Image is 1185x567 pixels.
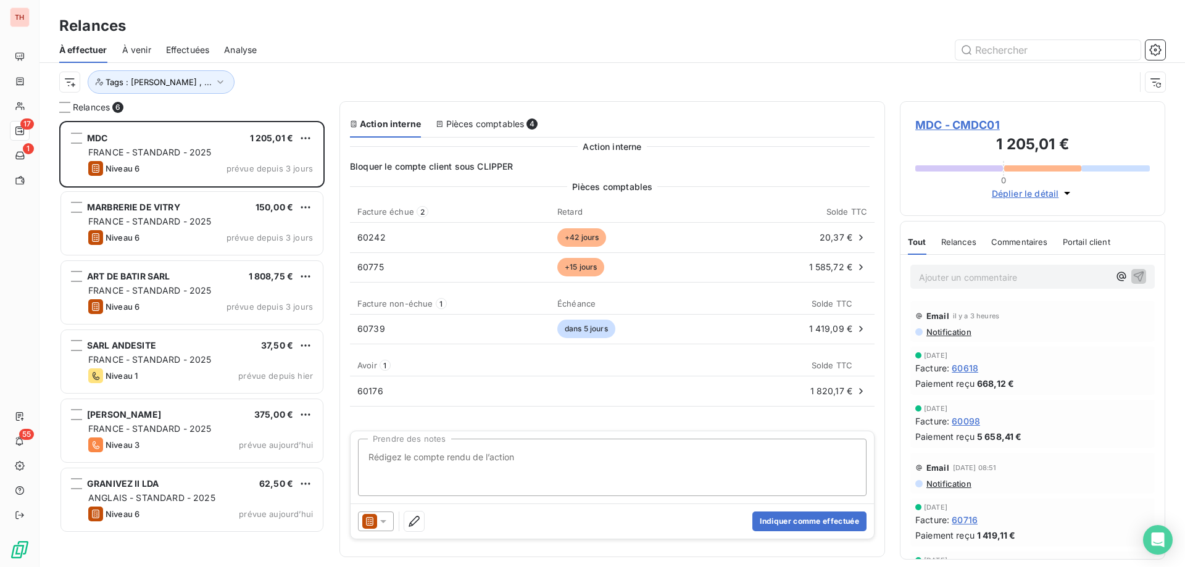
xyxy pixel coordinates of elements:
[106,371,138,381] span: Niveau 1
[254,409,293,420] span: 375,00 €
[19,429,34,440] span: 55
[925,479,971,489] span: Notification
[1063,237,1110,247] span: Portail client
[953,312,999,320] span: il y a 3 heures
[955,40,1141,60] input: Rechercher
[977,377,1014,390] span: 668,12 €
[988,186,1078,201] button: Déplier le détail
[953,464,997,471] span: [DATE] 08:51
[1143,525,1173,555] div: Open Intercom Messenger
[826,207,867,217] span: Solde TTC
[10,540,30,560] img: Logo LeanPay
[88,492,215,503] span: ANGLAIS - STANDARD - 2025
[88,285,212,296] span: FRANCE - STANDARD - 2025
[417,206,428,217] span: 2
[227,163,313,173] span: prévue depuis 3 jours
[915,377,975,390] span: Paiement reçu
[436,118,538,130] div: Pièces comptables
[227,302,313,312] span: prévue depuis 3 jours
[87,271,170,281] span: ART DE BATIR SARL
[59,121,325,567] div: grid
[380,360,391,371] span: 1
[557,207,583,217] span: Retard
[249,271,294,281] span: 1 808,75 €
[742,323,867,335] div: 1 419,09 €
[583,140,641,153] span: Action interne
[112,102,123,113] span: 6
[227,233,313,242] span: prévue depuis 3 jours
[357,232,386,242] span: 60242
[106,77,212,87] span: Tags : [PERSON_NAME] , ...
[357,262,384,272] span: 60775
[952,362,978,375] span: 60618
[350,118,421,130] div: Action interne
[812,299,852,308] span: Solde TTC
[59,44,107,56] span: À effectuer
[992,187,1059,200] span: Déplier le détail
[87,478,159,489] span: GRANIVEZ II LDA
[239,509,313,519] span: prévue aujourd’hui
[557,228,606,247] span: +42 jours
[952,513,978,526] span: 60716
[88,147,212,157] span: FRANCE - STANDARD - 2025
[106,509,139,519] span: Niveau 6
[20,118,34,130] span: 17
[924,352,947,359] span: [DATE]
[106,302,139,312] span: Niveau 6
[1001,175,1006,185] span: 0
[59,15,126,37] h3: Relances
[915,133,1150,158] h3: 1 205,01 €
[357,386,383,396] span: 60176
[259,478,293,489] span: 62,50 €
[10,7,30,27] div: TH
[915,415,949,428] span: Facture :
[557,320,615,338] span: dans 5 jours
[106,440,139,450] span: Niveau 3
[106,163,139,173] span: Niveau 6
[952,415,980,428] span: 60098
[88,423,212,434] span: FRANCE - STANDARD - 2025
[256,202,293,212] span: 150,00 €
[239,440,313,450] span: prévue aujourd’hui
[926,463,949,473] span: Email
[350,160,875,173] span: Bloquer le compte client sous CLIPPER
[719,261,867,273] div: 1 585,72 €
[977,430,1022,443] span: 5 658,41 €
[88,354,212,365] span: FRANCE - STANDARD - 2025
[557,385,867,397] div: 1 820,17 €
[925,327,971,337] span: Notification
[526,118,538,130] span: 4
[915,529,975,542] span: Paiement reçu
[915,362,949,375] span: Facture :
[87,340,156,350] span: SARL ANDESITE
[977,529,1016,542] span: 1 419,11 €
[357,323,385,334] span: 60739
[941,237,976,247] span: Relances
[557,299,596,308] span: Échéance
[719,231,867,244] div: 20,37 €
[122,44,151,56] span: À venir
[87,133,107,143] span: MDC
[915,513,949,526] span: Facture :
[557,258,604,276] span: +15 jours
[436,298,447,309] span: 1
[88,216,212,226] span: FRANCE - STANDARD - 2025
[357,299,433,308] span: Facture non-échue
[88,70,235,94] button: Tags : [PERSON_NAME] , ...
[924,557,947,564] span: [DATE]
[926,311,949,321] span: Email
[915,430,975,443] span: Paiement reçu
[166,44,210,56] span: Effectuées
[924,503,947,511] span: [DATE]
[915,117,1150,133] span: MDC - CMDC01
[812,360,852,370] span: Solde TTC
[238,371,313,381] span: prévue depuis hier
[991,237,1048,247] span: Commentaires
[357,360,377,370] span: Avoir
[87,409,161,420] span: [PERSON_NAME]
[261,340,293,350] span: 37,50 €
[106,233,139,242] span: Niveau 6
[250,133,294,143] span: 1 205,01 €
[73,101,110,114] span: Relances
[752,511,867,531] button: Indiquer comme effectuée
